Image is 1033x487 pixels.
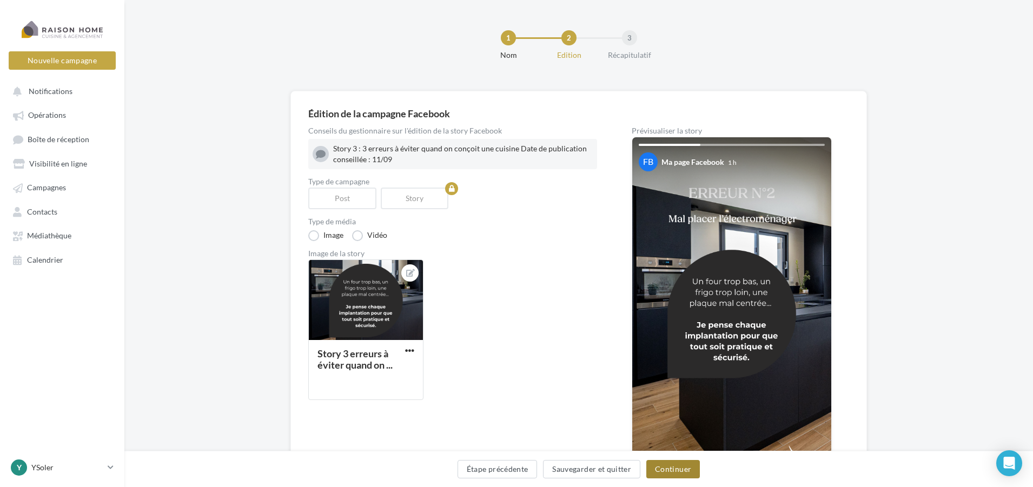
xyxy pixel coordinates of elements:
[595,50,664,61] div: Récapitulatif
[543,460,640,478] button: Sauvegarder et quitter
[501,30,516,45] div: 1
[27,207,57,216] span: Contacts
[6,81,114,101] button: Notifications
[27,183,66,192] span: Campagnes
[6,129,118,149] a: Boîte de réception
[28,111,66,120] span: Opérations
[317,348,393,371] div: Story 3 erreurs à éviter quand on ...
[996,450,1022,476] div: Open Intercom Messenger
[308,127,597,135] div: Conseils du gestionnaire sur l'édition de la story Facebook
[352,230,387,241] label: Vidéo
[9,51,116,70] button: Nouvelle campagne
[474,50,543,61] div: Nom
[308,109,849,118] div: Édition de la campagne Facebook
[308,250,597,257] div: Image de la story
[6,105,118,124] a: Opérations
[308,178,597,185] label: Type de campagne
[6,177,118,197] a: Campagnes
[646,460,700,478] button: Continuer
[534,50,604,61] div: Edition
[308,218,597,225] label: Type de média
[6,225,118,245] a: Médiathèque
[639,152,658,171] div: FB
[6,202,118,221] a: Contacts
[31,462,103,473] p: YSoler
[622,30,637,45] div: 3
[9,457,116,478] a: Y YSoler
[308,230,343,241] label: Image
[561,30,577,45] div: 2
[29,159,87,168] span: Visibilité en ligne
[17,462,22,473] span: Y
[458,460,538,478] button: Étape précédente
[28,135,89,144] span: Boîte de réception
[27,231,71,241] span: Médiathèque
[728,158,737,167] div: 1 h
[29,86,72,96] span: Notifications
[661,157,724,168] div: Ma page Facebook
[632,127,832,135] div: Prévisualiser la story
[333,143,593,165] div: Story 3 : 3 erreurs à éviter quand on conçoit une cuisine Date de publication conseillée : 11/09
[6,154,118,173] a: Visibilité en ligne
[6,250,118,269] a: Calendrier
[27,255,63,264] span: Calendrier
